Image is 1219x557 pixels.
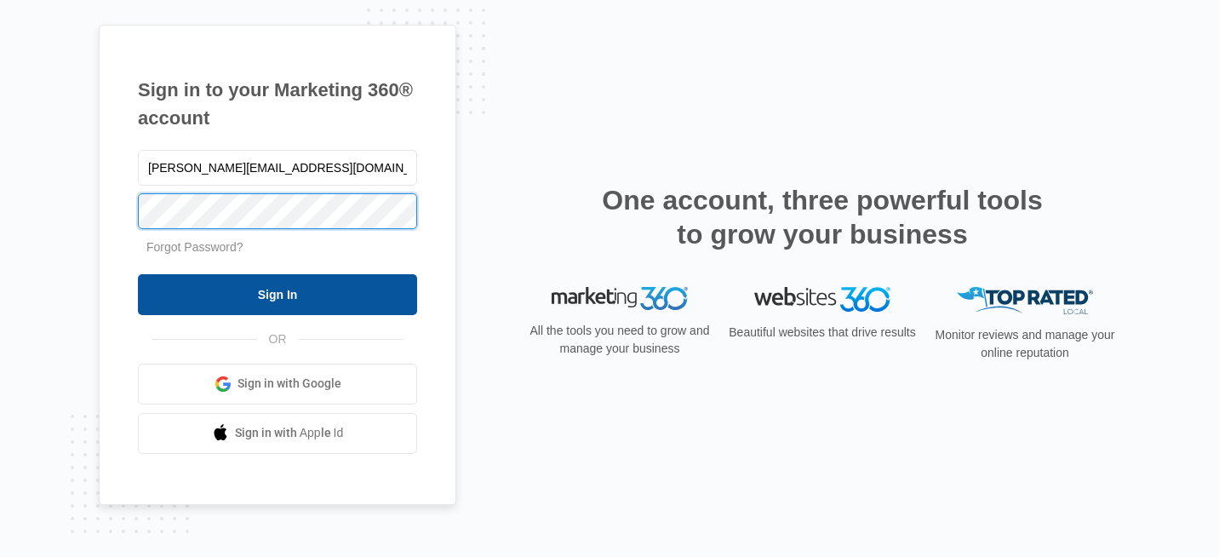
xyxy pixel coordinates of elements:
input: Sign In [138,274,417,315]
p: All the tools you need to grow and manage your business [524,322,715,358]
input: Email [138,150,417,186]
h1: Sign in to your Marketing 360® account [138,76,417,132]
img: Top Rated Local [957,287,1093,315]
span: OR [257,330,299,348]
p: Beautiful websites that drive results [727,324,918,342]
img: Marketing 360 [552,287,688,311]
p: Monitor reviews and manage your online reputation [930,326,1120,362]
a: Forgot Password? [146,240,243,254]
a: Sign in with Google [138,364,417,405]
a: Sign in with Apple Id [138,413,417,454]
span: Sign in with Apple Id [235,424,344,442]
img: Websites 360 [754,287,890,312]
span: Sign in with Google [238,375,341,393]
h2: One account, three powerful tools to grow your business [597,183,1048,251]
